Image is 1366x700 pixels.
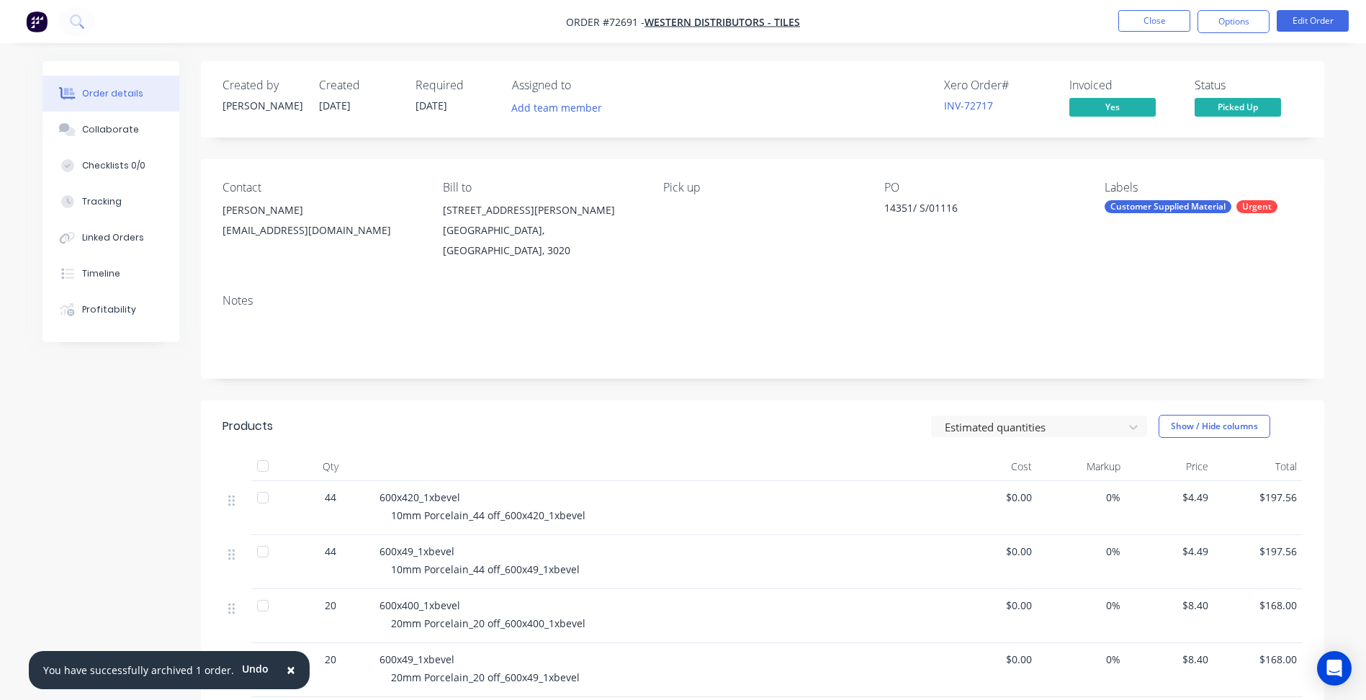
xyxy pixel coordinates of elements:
span: 10mm Porcelain_44 off_600x420_1xbevel [391,508,585,522]
span: 0% [1043,598,1120,613]
a: INV-72717 [944,99,993,112]
div: [GEOGRAPHIC_DATA], [GEOGRAPHIC_DATA], 3020 [443,220,640,261]
button: Edit Order [1277,10,1349,32]
div: Required [415,78,495,92]
div: Notes [223,294,1303,308]
div: Tracking [82,195,122,208]
button: Profitability [42,292,179,328]
button: Add team member [503,98,609,117]
div: Bill to [443,181,640,194]
div: Created [319,78,398,92]
span: $0.00 [956,598,1033,613]
button: Linked Orders [42,220,179,256]
div: Price [1126,452,1215,481]
span: $197.56 [1220,490,1297,505]
span: $4.49 [1132,544,1209,559]
button: Close [272,653,310,688]
div: [EMAIL_ADDRESS][DOMAIN_NAME] [223,220,420,241]
div: Invoiced [1069,78,1177,92]
a: Western Distributors - Tiles [644,15,800,29]
button: Show / Hide columns [1159,415,1270,438]
span: $168.00 [1220,598,1297,613]
div: Qty [287,452,374,481]
div: PO [884,181,1082,194]
button: Undo [234,658,277,680]
div: Contact [223,181,420,194]
button: Timeline [42,256,179,292]
div: [STREET_ADDRESS][PERSON_NAME][GEOGRAPHIC_DATA], [GEOGRAPHIC_DATA], 3020 [443,200,640,261]
span: 44 [325,490,336,505]
span: 600x400_1xbevel [379,598,460,612]
span: 600x49_1xbevel [379,652,454,666]
div: Cost [950,452,1038,481]
span: × [287,660,295,680]
span: Order #72691 - [566,15,644,29]
div: Customer Supplied Material [1105,200,1231,213]
div: Order details [82,87,143,100]
button: Options [1198,10,1270,33]
div: Open Intercom Messenger [1317,651,1352,686]
span: 20mm Porcelain_20 off_600x49_1xbevel [391,670,580,684]
span: 44 [325,544,336,559]
button: Tracking [42,184,179,220]
div: Timeline [82,267,120,280]
div: Xero Order # [944,78,1052,92]
span: $0.00 [956,490,1033,505]
button: Add team member [512,98,610,117]
span: [DATE] [415,99,447,112]
span: $168.00 [1220,652,1297,667]
span: 0% [1043,544,1120,559]
div: Markup [1038,452,1126,481]
img: Factory [26,11,48,32]
span: 0% [1043,490,1120,505]
span: 600x49_1xbevel [379,544,454,558]
div: [PERSON_NAME] [223,200,420,220]
div: Created by [223,78,302,92]
div: [STREET_ADDRESS][PERSON_NAME] [443,200,640,220]
span: $197.56 [1220,544,1297,559]
button: Checklists 0/0 [42,148,179,184]
div: Total [1214,452,1303,481]
div: Labels [1105,181,1302,194]
span: Yes [1069,98,1156,116]
div: Assigned to [512,78,656,92]
div: Urgent [1236,200,1277,213]
span: 20 [325,598,336,613]
span: $0.00 [956,544,1033,559]
button: Collaborate [42,112,179,148]
span: $8.40 [1132,652,1209,667]
span: 600x420_1xbevel [379,490,460,504]
div: [PERSON_NAME][EMAIL_ADDRESS][DOMAIN_NAME] [223,200,420,246]
span: $0.00 [956,652,1033,667]
div: You have successfully archived 1 order. [43,663,234,678]
span: 20 [325,652,336,667]
div: Collaborate [82,123,139,136]
div: Status [1195,78,1303,92]
span: 10mm Porcelain_44 off_600x49_1xbevel [391,562,580,576]
span: 20mm Porcelain_20 off_600x400_1xbevel [391,616,585,630]
div: Products [223,418,273,435]
button: Order details [42,76,179,112]
div: Profitability [82,303,136,316]
div: Linked Orders [82,231,144,244]
div: Pick up [663,181,861,194]
span: $4.49 [1132,490,1209,505]
button: Close [1118,10,1190,32]
div: Checklists 0/0 [82,159,145,172]
span: $8.40 [1132,598,1209,613]
span: Picked Up [1195,98,1281,116]
button: Picked Up [1195,98,1281,120]
span: 0% [1043,652,1120,667]
span: [DATE] [319,99,351,112]
div: 14351/ S/01116 [884,200,1064,220]
div: [PERSON_NAME] [223,98,302,113]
